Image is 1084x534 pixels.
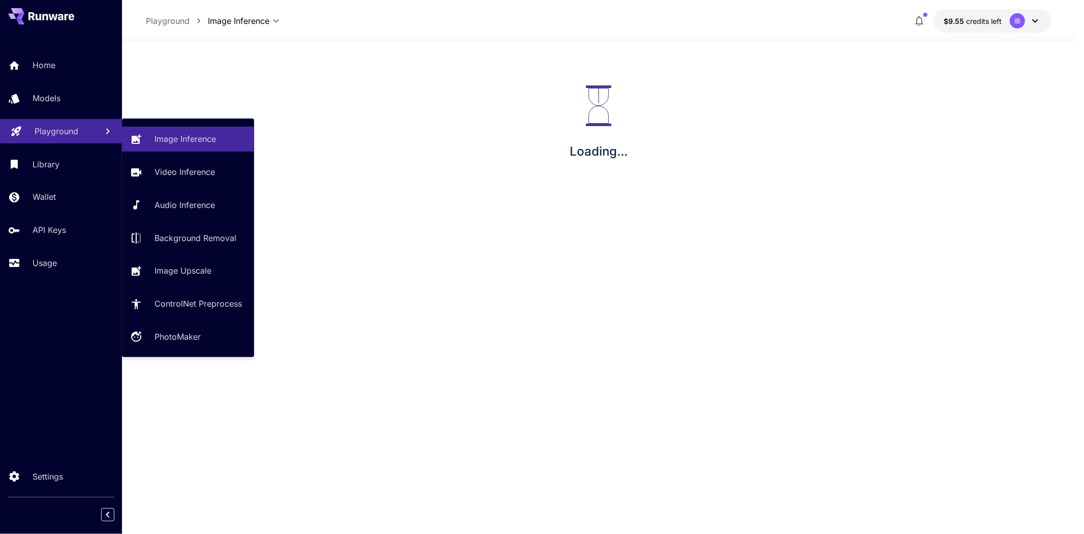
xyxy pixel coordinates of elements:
[146,15,208,27] nav: breadcrumb
[109,506,122,524] div: Collapse sidebar
[570,142,628,161] p: Loading...
[35,125,78,137] p: Playground
[33,158,59,170] p: Library
[154,264,211,277] p: Image Upscale
[122,127,254,152] a: Image Inference
[154,166,215,178] p: Video Inference
[122,225,254,250] a: Background Removal
[122,258,254,283] a: Image Upscale
[101,508,114,521] button: Collapse sidebar
[122,324,254,349] a: PhotoMaker
[154,133,216,145] p: Image Inference
[33,257,57,269] p: Usage
[154,199,215,211] p: Audio Inference
[33,470,63,483] p: Settings
[33,92,60,104] p: Models
[1010,13,1025,28] div: IB
[944,17,966,25] span: $9.55
[33,191,56,203] p: Wallet
[154,298,242,310] p: ControlNet Preprocess
[146,15,190,27] p: Playground
[934,9,1051,33] button: $9.54792
[33,59,55,71] p: Home
[154,331,201,343] p: PhotoMaker
[966,17,1002,25] span: credits left
[944,16,1002,26] div: $9.54792
[154,232,236,244] p: Background Removal
[208,15,269,27] span: Image Inference
[122,193,254,218] a: Audio Inference
[122,160,254,185] a: Video Inference
[122,291,254,316] a: ControlNet Preprocess
[33,224,66,236] p: API Keys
